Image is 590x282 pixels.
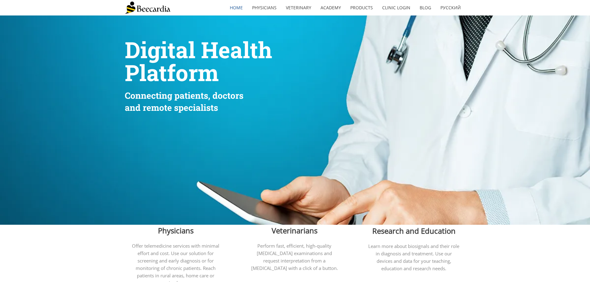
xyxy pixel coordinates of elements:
img: Beecardia [125,2,170,14]
span: Learn more about biosignals and their role in diagnosis and treatment. Use our devices and data f... [368,243,459,271]
span: Physicians [158,225,194,236]
span: and remote specialists [125,102,218,113]
a: Veterinary [281,1,316,15]
span: Research and Education [372,226,456,236]
span: Veterinarians [272,225,317,236]
a: Products [346,1,378,15]
a: Academy [316,1,346,15]
a: Clinic Login [378,1,415,15]
span: Digital Health [125,35,272,64]
a: Blog [415,1,436,15]
a: Physicians [247,1,281,15]
a: Русский [436,1,465,15]
span: Perform fast, efficient, high-quality [MEDICAL_DATA] examinations and request interpretation from... [251,243,338,271]
span: Platform [125,58,219,87]
a: home [225,1,247,15]
span: Connecting patients, doctors [125,90,243,101]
